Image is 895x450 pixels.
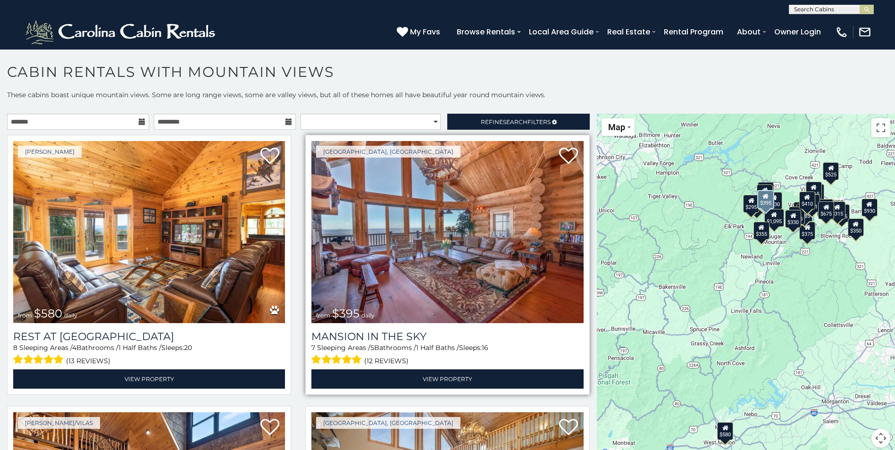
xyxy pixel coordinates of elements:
[743,195,759,213] div: $295
[397,26,443,38] a: My Favs
[13,141,285,323] a: Rest at Mountain Crest from $580 daily
[732,24,765,40] a: About
[118,343,161,352] span: 1 Half Baths /
[757,184,773,202] div: $310
[608,122,625,132] span: Map
[817,199,833,217] div: $395
[260,147,279,167] a: Add to favorites
[34,307,62,320] span: $580
[316,146,460,158] a: [GEOGRAPHIC_DATA], [GEOGRAPHIC_DATA]
[452,24,520,40] a: Browse Rentals
[370,343,374,352] span: 5
[871,429,890,448] button: Map camera controls
[184,343,192,352] span: 20
[24,18,219,46] img: White-1-2.png
[799,192,815,209] div: $410
[862,199,878,217] div: $930
[785,210,801,228] div: $330
[602,24,655,40] a: Real Estate
[311,141,583,323] img: Mansion In The Sky
[659,24,728,40] a: Rental Program
[848,218,864,236] div: $350
[361,312,375,319] span: daily
[416,343,459,352] span: 1 Half Baths /
[758,182,774,200] div: $325
[602,118,635,136] button: Change map style
[311,343,315,352] span: 7
[808,184,824,202] div: $349
[64,312,77,319] span: daily
[806,182,822,200] div: $565
[18,417,100,429] a: [PERSON_NAME]/Vilas
[332,307,360,320] span: $395
[13,369,285,389] a: View Property
[72,343,76,352] span: 4
[311,141,583,323] a: Mansion In The Sky from $395 daily
[524,24,598,40] a: Local Area Guide
[316,417,460,429] a: [GEOGRAPHIC_DATA], [GEOGRAPHIC_DATA]
[717,422,733,440] div: $580
[311,369,583,389] a: View Property
[482,343,488,352] span: 16
[18,146,82,158] a: [PERSON_NAME]
[559,147,578,167] a: Add to favorites
[503,118,527,125] span: Search
[481,118,551,125] span: Refine Filters
[18,312,32,319] span: from
[766,192,782,210] div: $430
[13,343,17,352] span: 8
[559,418,578,438] a: Add to favorites
[835,25,848,39] img: phone-regular-white.png
[316,312,330,319] span: from
[799,222,815,240] div: $375
[260,418,279,438] a: Add to favorites
[823,162,839,180] div: $525
[13,343,285,367] div: Sleeping Areas / Bathrooms / Sleeps:
[13,141,285,323] img: Rest at Mountain Crest
[410,26,440,38] span: My Favs
[13,330,285,343] a: Rest at [GEOGRAPHIC_DATA]
[871,118,890,137] button: Toggle fullscreen view
[66,355,110,367] span: (13 reviews)
[770,24,826,40] a: Owner Login
[829,201,845,219] div: $315
[311,330,583,343] a: Mansion In The Sky
[447,114,589,130] a: RefineSearchFilters
[753,222,770,240] div: $355
[311,343,583,367] div: Sleeping Areas / Bathrooms / Sleeps:
[757,190,774,209] div: $395
[13,330,285,343] h3: Rest at Mountain Crest
[858,25,871,39] img: mail-regular-white.png
[764,209,784,227] div: $1,095
[818,201,834,219] div: $675
[364,355,409,367] span: (12 reviews)
[789,207,805,225] div: $400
